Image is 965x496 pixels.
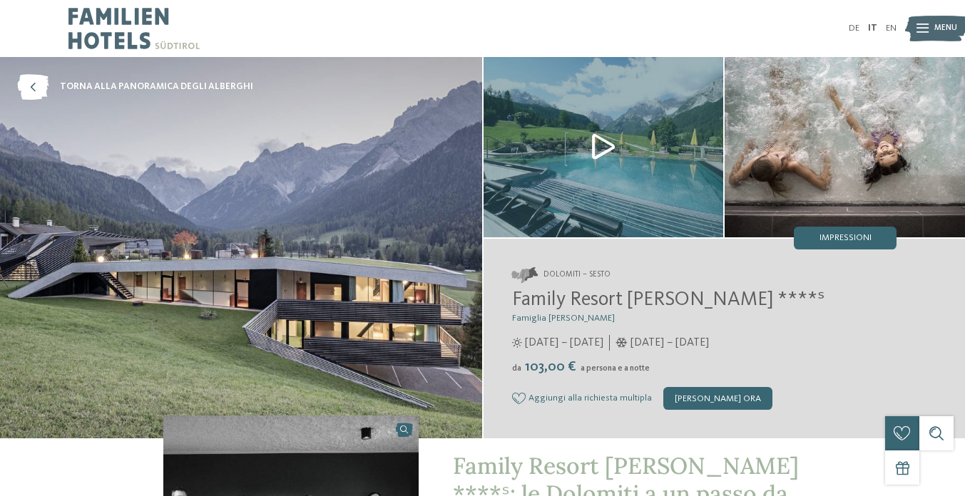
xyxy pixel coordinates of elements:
img: Il nostro family hotel a Sesto, il vostro rifugio sulle Dolomiti. [484,57,724,237]
i: Orari d'apertura inverno [616,338,628,348]
span: Menu [934,23,957,34]
span: da [512,364,521,373]
a: IT [868,24,877,33]
span: torna alla panoramica degli alberghi [60,81,253,93]
span: [DATE] – [DATE] [525,335,603,351]
i: Orari d'apertura estate [512,338,522,348]
span: Family Resort [PERSON_NAME] ****ˢ [512,290,824,310]
span: Impressioni [820,234,872,243]
span: a persona e a notte [581,364,650,373]
span: [DATE] – [DATE] [630,335,709,351]
span: Aggiungi alla richiesta multipla [529,393,652,403]
span: 103,00 € [523,360,579,374]
a: torna alla panoramica degli alberghi [17,74,253,100]
span: Dolomiti – Sesto [543,269,611,281]
a: DE [849,24,859,33]
a: EN [886,24,897,33]
span: Famiglia [PERSON_NAME] [512,314,615,323]
div: [PERSON_NAME] ora [663,387,772,410]
img: Il nostro family hotel a Sesto, il vostro rifugio sulle Dolomiti. [725,57,965,237]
